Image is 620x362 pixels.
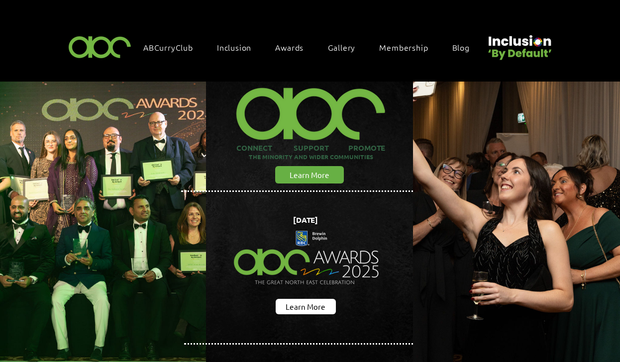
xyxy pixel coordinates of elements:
span: Awards [275,42,304,53]
span: Membership [379,42,428,53]
a: Learn More [276,299,336,314]
img: Untitled design (22).png [485,27,553,61]
span: Blog [452,42,470,53]
a: ABCurryClub [138,37,208,58]
span: Inclusion [217,42,251,53]
span: [DATE] [293,215,318,225]
span: Learn More [286,301,325,312]
span: Gallery [328,42,356,53]
a: Learn More [275,166,344,183]
div: Inclusion [212,37,266,58]
span: Learn More [290,170,329,180]
span: CONNECT SUPPORT PROMOTE [236,143,385,153]
a: Gallery [323,37,371,58]
span: ABCurryClub [143,42,193,53]
span: THE MINORITY AND WIDER COMMUNITIES [249,153,373,161]
a: Membership [374,37,443,58]
img: ABC-Logo-Blank-Background-01-01-2.png [66,32,134,61]
nav: Site [138,37,485,58]
div: Awards [270,37,318,58]
a: Blog [447,37,485,58]
img: ABC-Logo-Blank-Background-01-01-2_edited.png [231,75,390,143]
img: Northern Insights Double Pager Apr 2025.png [225,212,389,304]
